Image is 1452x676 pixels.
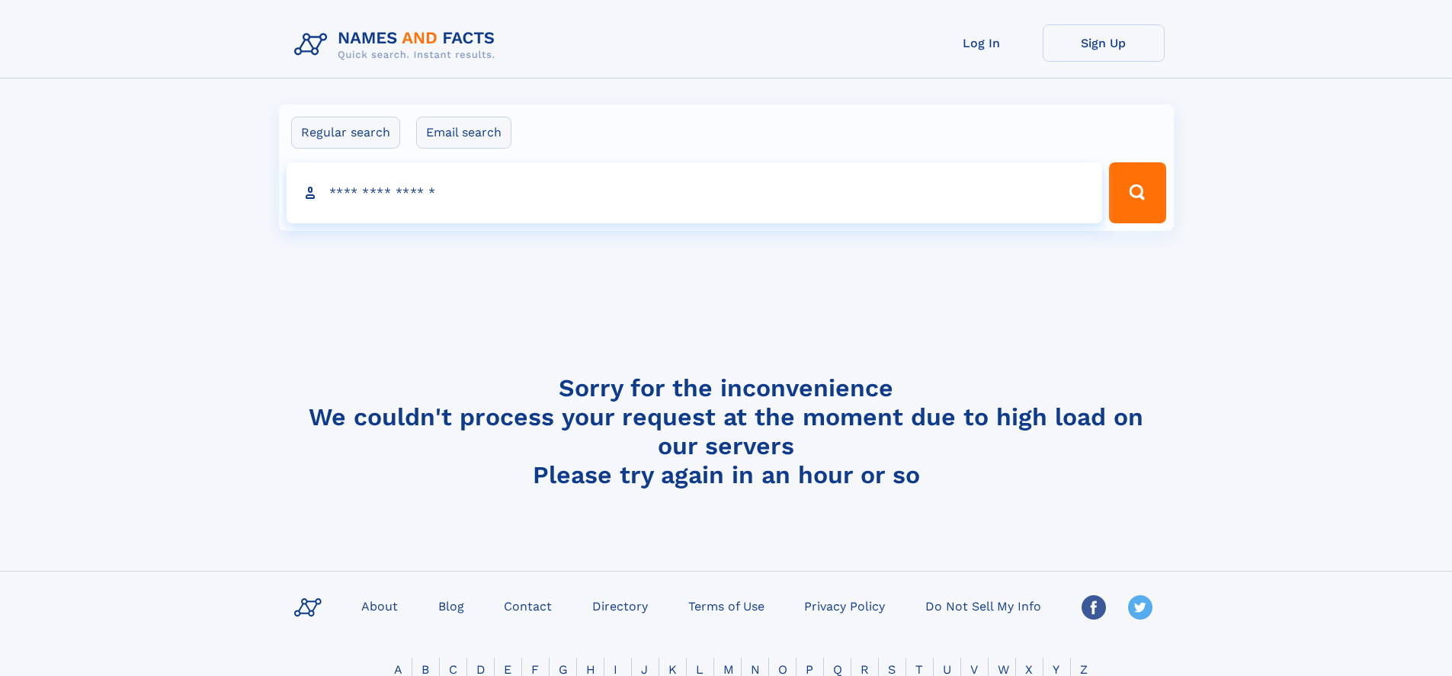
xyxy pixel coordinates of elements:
img: Logo Names and Facts [288,24,508,66]
a: Contact [498,594,558,617]
a: Sign Up [1043,24,1165,62]
a: Directory [586,594,654,617]
a: Privacy Policy [798,594,891,617]
a: Terms of Use [682,594,771,617]
a: Do Not Sell My Info [919,594,1047,617]
a: Blog [432,594,470,617]
a: Log In [921,24,1043,62]
label: Regular search [291,117,400,149]
input: search input [287,162,1103,223]
img: Facebook [1082,595,1106,620]
label: Email search [416,117,511,149]
a: About [355,594,404,617]
img: Twitter [1128,595,1152,620]
button: Search Button [1109,162,1165,223]
h4: Sorry for the inconvenience We couldn't process your request at the moment due to high load on ou... [288,373,1165,489]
